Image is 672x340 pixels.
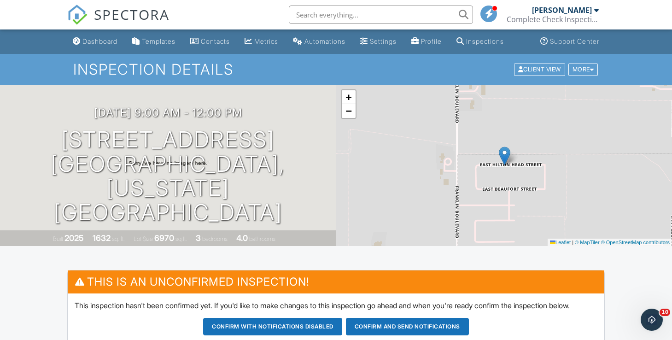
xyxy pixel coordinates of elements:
div: Metrics [254,37,278,45]
h1: [STREET_ADDRESS] [GEOGRAPHIC_DATA], [US_STATE][GEOGRAPHIC_DATA] [15,128,321,225]
div: Support Center [550,37,599,45]
p: This inspection hasn't been confirmed yet. If you'd like to make changes to this inspection go ah... [75,300,597,311]
span: SPECTORA [94,5,169,24]
div: 2025 [64,233,84,243]
span: Lot Size [134,235,153,242]
a: SPECTORA [67,12,169,32]
button: Confirm and send notifications [346,318,469,335]
div: Templates [142,37,175,45]
a: Metrics [241,33,282,50]
h3: This is an Unconfirmed Inspection! [68,270,604,293]
a: Company Profile [408,33,445,50]
button: Confirm with notifications disabled [203,318,342,335]
div: Settings [370,37,397,45]
div: Automations [304,37,345,45]
a: Contacts [187,33,234,50]
a: Dashboard [69,33,121,50]
h1: Inspection Details [73,61,599,77]
span: bathrooms [249,235,275,242]
a: Client View [513,65,567,72]
span: sq.ft. [175,235,187,242]
div: [PERSON_NAME] [532,6,592,15]
a: Zoom in [342,90,356,104]
a: Support Center [537,33,603,50]
a: Inspections [453,33,508,50]
a: Templates [129,33,179,50]
input: Search everything... [289,6,473,24]
div: Dashboard [82,37,117,45]
h3: [DATE] 9:00 am - 12:00 pm [94,106,242,119]
a: Settings [356,33,400,50]
span: bedrooms [202,235,228,242]
div: 1632 [93,233,111,243]
div: 6970 [154,233,174,243]
a: © OpenStreetMap contributors [601,240,670,245]
span: 10 [660,309,670,316]
span: − [345,105,351,117]
img: The Best Home Inspection Software - Spectora [67,5,88,25]
span: Built [53,235,63,242]
iframe: Intercom live chat [641,309,663,331]
div: More [568,63,598,76]
div: 3 [196,233,201,243]
div: 4.0 [236,233,248,243]
div: Client View [514,63,565,76]
a: Automations (Basic) [289,33,349,50]
a: © MapTiler [575,240,600,245]
div: Contacts [201,37,230,45]
a: Zoom out [342,104,356,118]
div: Complete Check Inspections, LLC [507,15,599,24]
span: sq. ft. [112,235,125,242]
div: Inspections [466,37,504,45]
div: Profile [421,37,442,45]
a: Leaflet [550,240,571,245]
span: | [572,240,573,245]
img: Marker [499,147,510,165]
span: + [345,91,351,103]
